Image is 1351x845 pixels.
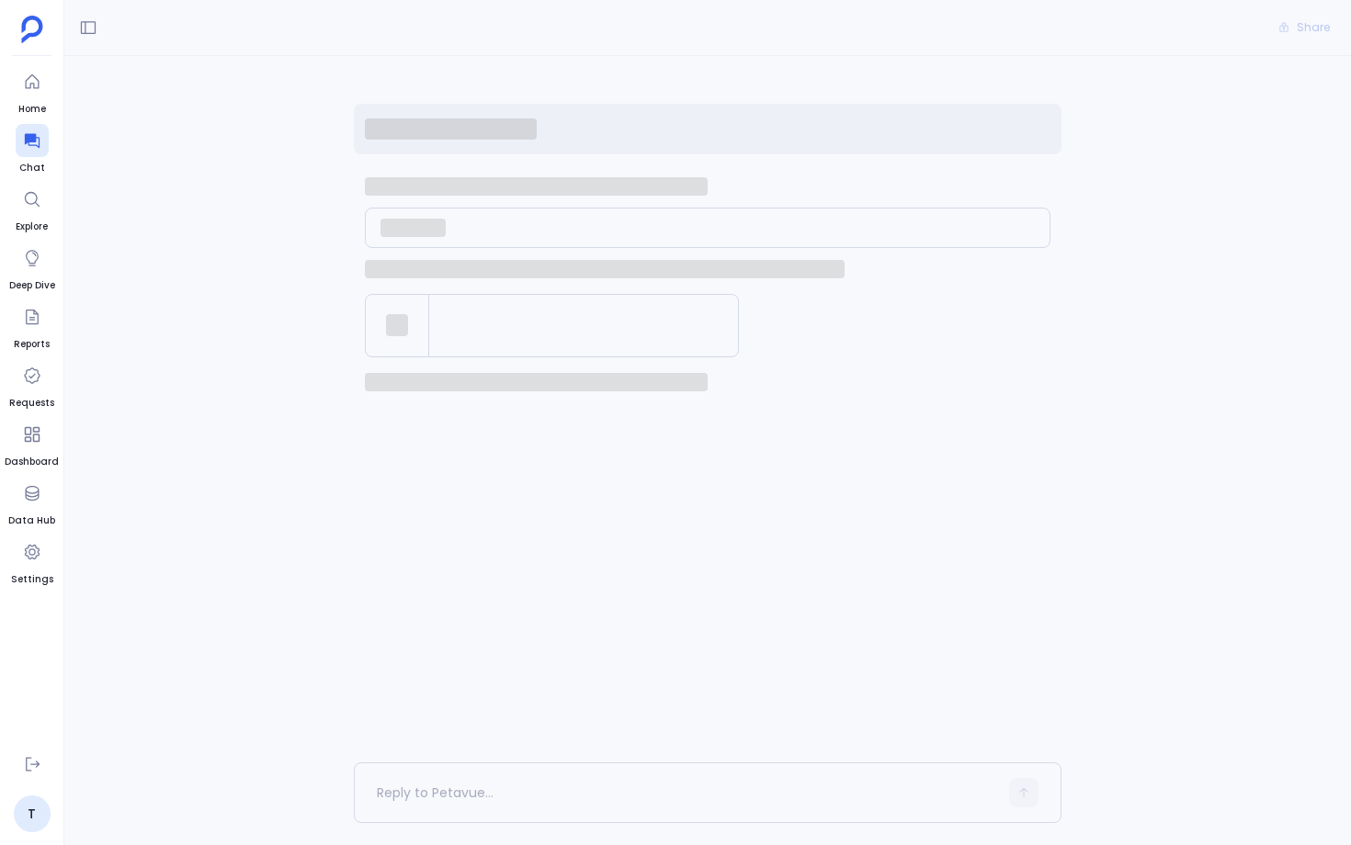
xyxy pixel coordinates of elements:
[9,359,54,411] a: Requests
[9,278,55,293] span: Deep Dive
[16,124,49,175] a: Chat
[9,396,54,411] span: Requests
[8,513,55,528] span: Data Hub
[16,65,49,117] a: Home
[16,183,49,234] a: Explore
[16,102,49,117] span: Home
[11,572,53,587] span: Settings
[21,16,43,43] img: petavue logo
[9,242,55,293] a: Deep Dive
[16,161,49,175] span: Chat
[14,300,50,352] a: Reports
[16,220,49,234] span: Explore
[5,418,59,469] a: Dashboard
[8,477,55,528] a: Data Hub
[11,535,53,587] a: Settings
[5,455,59,469] span: Dashboard
[14,795,51,832] a: T
[14,337,50,352] span: Reports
